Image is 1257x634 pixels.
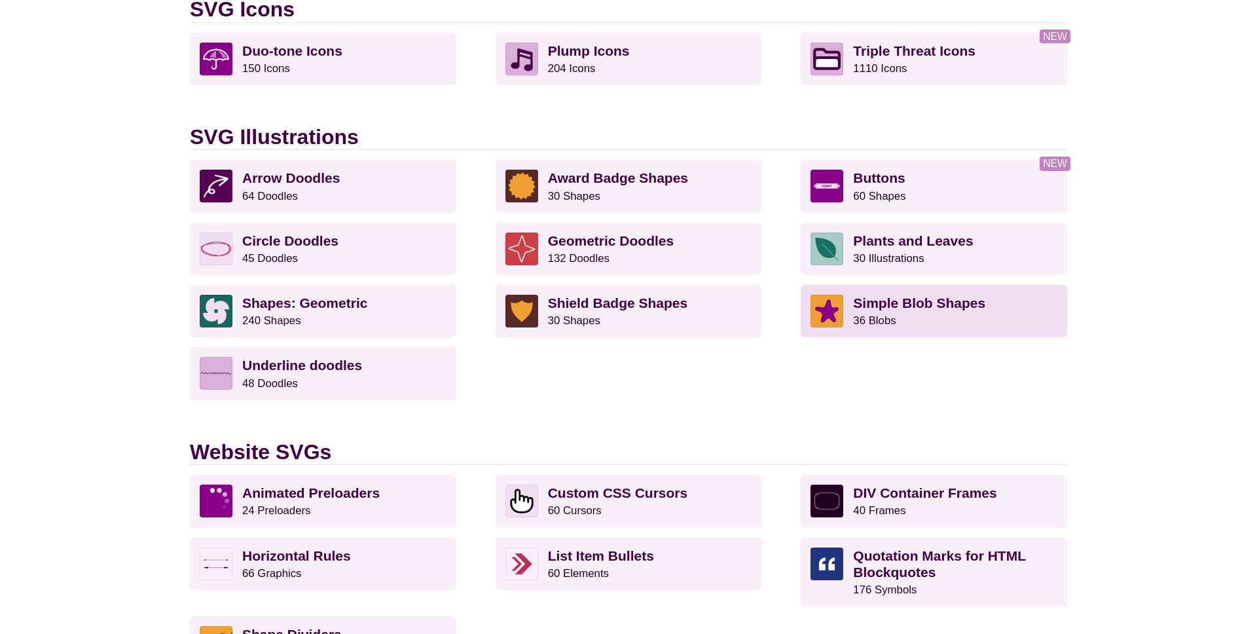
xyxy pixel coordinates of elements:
a: Buttons60 Shapes [801,160,1067,212]
small: 176 Symbols [853,584,917,596]
strong: Plump Icons [548,43,630,58]
strong: Simple Blob Shapes [853,295,985,310]
img: Award Badge Shape [505,170,538,202]
a: Geometric Doodles132 Doodles [496,223,762,275]
img: vector leaf [811,233,843,265]
img: hand-drawn star outline doodle [505,233,538,265]
small: 60 Cursors [548,504,602,517]
a: Award Badge Shapes30 Shapes [496,160,762,212]
small: 60 Shapes [853,190,905,202]
strong: Underline doodles [242,358,362,373]
a: Horizontal Rules66 Graphics [190,538,456,590]
img: pinwheel shape made of half circles over green background [200,295,232,327]
small: 36 Blobs [853,314,896,327]
small: 24 Preloaders [242,504,310,517]
img: Musical note icon [505,43,538,75]
small: 1110 Icons [853,62,907,75]
h2: SVG Illustrations [190,124,1067,150]
small: 150 Icons [242,62,290,75]
small: 132 Doodles [548,252,610,265]
a: Triple Threat Icons1110 Icons [801,33,1067,85]
a: Shield Badge Shapes30 Shapes [496,285,762,337]
strong: Circle Doodles [242,233,338,248]
img: svg double circle [200,233,232,265]
img: starfish blob [811,295,843,327]
strong: Arrow Doodles [242,170,340,185]
small: 40 Frames [853,504,905,517]
img: fancy vintage frame [811,485,843,517]
a: Underline doodles48 Doodles [190,347,456,400]
small: 204 Icons [548,62,596,75]
strong: Duo-tone Icons [242,43,342,58]
a: Shapes: Geometric240 Shapes [190,285,456,337]
a: DIV Container Frames40 Frames [801,475,1067,527]
small: 64 Doodles [242,190,298,202]
small: 30 Shapes [548,190,600,202]
strong: Quotation Marks for HTML Blockquotes [853,548,1025,580]
strong: Shield Badge Shapes [548,295,688,310]
img: button with arrow caps [811,170,843,202]
strong: List Item Bullets [548,548,654,563]
h2: Website SVGs [190,439,1067,465]
img: Shield Badge Shape [505,295,538,327]
a: Custom CSS Cursors60 Cursors [496,475,762,527]
small: 30 Illustrations [853,252,924,265]
strong: Horizontal Rules [242,548,351,563]
strong: Animated Preloaders [242,485,380,500]
a: Simple Blob Shapes36 Blobs [801,285,1067,337]
img: Folder icon [811,43,843,75]
a: Animated Preloaders24 Preloaders [190,475,456,527]
strong: Geometric Doodles [548,233,674,248]
img: open quotation mark square and round [811,548,843,580]
strong: Award Badge Shapes [548,170,688,185]
small: 66 Graphics [242,567,301,580]
a: Circle Doodles45 Doodles [190,223,456,275]
img: spinning loading animation fading dots in circle [200,485,232,517]
img: Dual chevrons icon [505,548,538,580]
strong: DIV Container Frames [853,485,996,500]
img: twisting arrow [200,170,232,202]
a: Quotation Marks for HTML Blockquotes176 Symbols [801,538,1067,607]
strong: Plants and Leaves [853,233,973,248]
strong: Shapes: Geometric [242,295,367,310]
small: 48 Doodles [242,377,298,390]
img: Hand pointer icon [505,485,538,517]
img: Arrowhead caps on a horizontal rule line [200,548,232,580]
a: Duo-tone Icons150 Icons [190,33,456,85]
a: Plump Icons204 Icons [496,33,762,85]
small: 240 Shapes [242,314,301,327]
small: 60 Elements [548,567,609,580]
strong: Triple Threat Icons [853,43,975,58]
a: Plants and Leaves30 Illustrations [801,223,1067,275]
a: Arrow Doodles64 Doodles [190,160,456,212]
strong: Custom CSS Cursors [548,485,688,500]
small: 30 Shapes [548,314,600,327]
img: hand-drawn underline waves [200,357,232,390]
small: 45 Doodles [242,252,298,265]
strong: Buttons [853,170,905,185]
img: umbrella icon [200,43,232,75]
a: List Item Bullets60 Elements [496,538,762,590]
